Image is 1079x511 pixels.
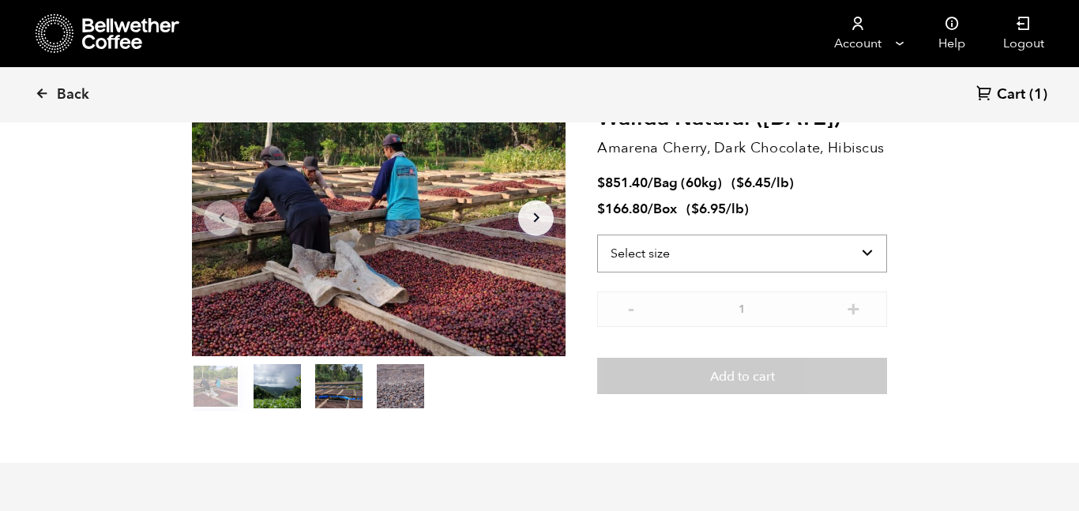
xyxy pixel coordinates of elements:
[57,85,89,104] span: Back
[691,200,699,218] span: $
[731,174,794,192] span: ( )
[653,174,722,192] span: Bag (60kg)
[686,200,749,218] span: ( )
[597,105,887,132] h2: Walida Natural ([DATE])
[597,174,648,192] bdi: 851.40
[997,85,1025,104] span: Cart
[976,85,1047,106] a: Cart (1)
[771,174,789,192] span: /lb
[736,174,744,192] span: $
[736,174,771,192] bdi: 6.45
[621,299,641,315] button: -
[597,200,648,218] bdi: 166.80
[1029,85,1047,104] span: (1)
[597,174,605,192] span: $
[597,200,605,218] span: $
[648,200,653,218] span: /
[844,299,863,315] button: +
[726,200,744,218] span: /lb
[648,174,653,192] span: /
[653,200,677,218] span: Box
[691,200,726,218] bdi: 6.95
[597,137,887,159] p: Amarena Cherry, Dark Chocolate, Hibiscus
[597,358,887,394] button: Add to cart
